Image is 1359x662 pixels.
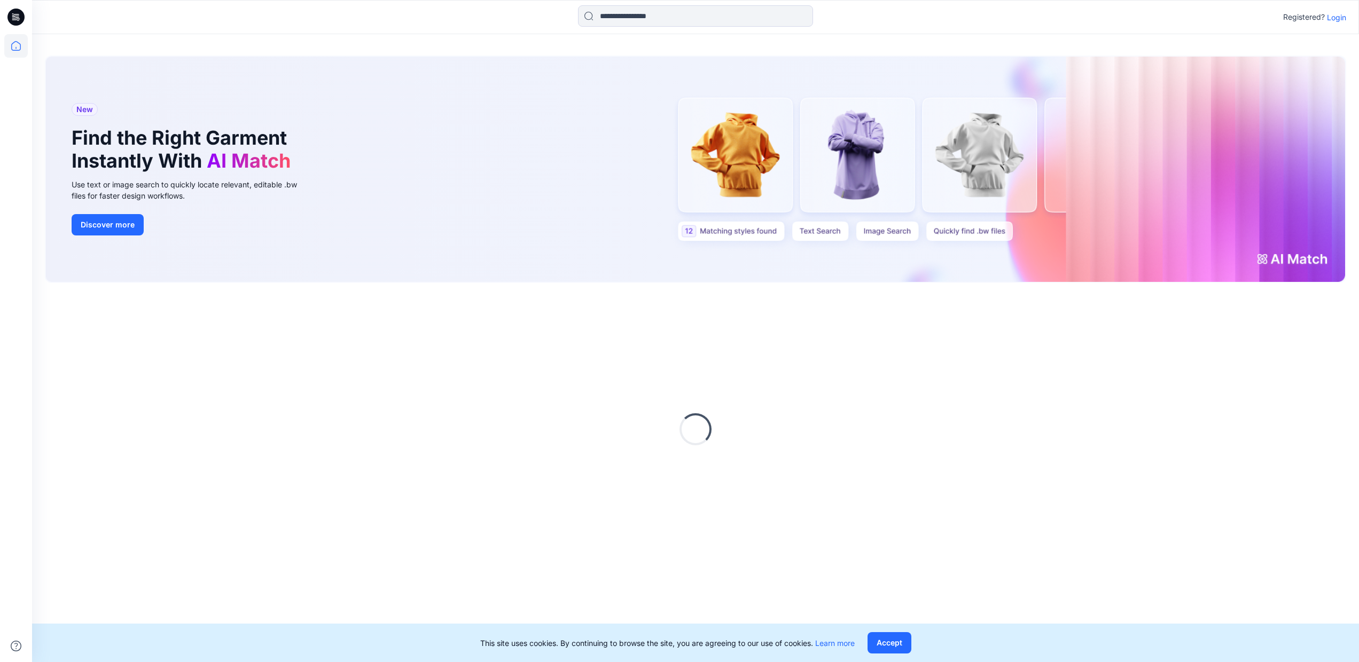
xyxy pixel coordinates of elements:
[207,149,291,172] span: AI Match
[815,639,855,648] a: Learn more
[72,179,312,201] div: Use text or image search to quickly locate relevant, editable .bw files for faster design workflows.
[76,103,93,116] span: New
[72,214,144,235] button: Discover more
[1283,11,1325,23] p: Registered?
[1327,12,1346,23] p: Login
[72,127,296,172] h1: Find the Right Garment Instantly With
[868,632,911,653] button: Accept
[480,637,855,649] p: This site uses cookies. By continuing to browse the site, you are agreeing to our use of cookies.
